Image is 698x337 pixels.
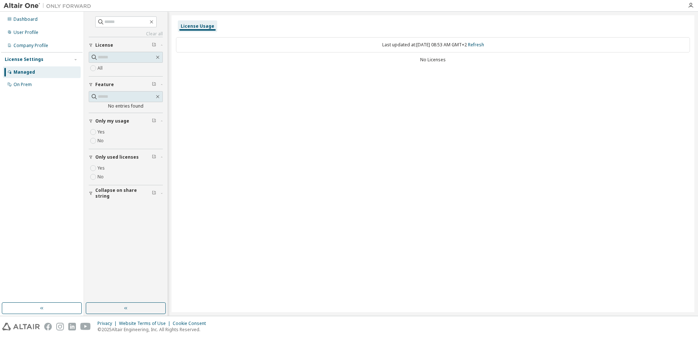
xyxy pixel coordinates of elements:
[14,69,35,75] div: Managed
[80,323,91,330] img: youtube.svg
[95,187,152,199] span: Collapse on share string
[14,82,32,88] div: On Prem
[152,154,156,160] span: Clear filter
[95,118,129,124] span: Only my usage
[95,154,139,160] span: Only used licenses
[68,323,76,330] img: linkedin.svg
[95,42,113,48] span: License
[95,82,114,88] span: Feature
[97,64,104,73] label: All
[152,118,156,124] span: Clear filter
[14,30,38,35] div: User Profile
[2,323,40,330] img: altair_logo.svg
[14,43,48,49] div: Company Profile
[5,57,43,62] div: License Settings
[4,2,95,9] img: Altair One
[176,37,690,53] div: Last updated at: [DATE] 08:53 AM GMT+2
[89,185,163,201] button: Collapse on share string
[181,23,214,29] div: License Usage
[152,82,156,88] span: Clear filter
[89,113,163,129] button: Only my usage
[89,37,163,53] button: License
[56,323,64,330] img: instagram.svg
[97,321,119,326] div: Privacy
[119,321,173,326] div: Website Terms of Use
[97,136,105,145] label: No
[89,31,163,37] a: Clear all
[97,128,106,136] label: Yes
[89,77,163,93] button: Feature
[44,323,52,330] img: facebook.svg
[176,57,690,63] div: No Licenses
[89,103,163,109] div: No entries found
[97,173,105,181] label: No
[89,149,163,165] button: Only used licenses
[173,321,210,326] div: Cookie Consent
[152,190,156,196] span: Clear filter
[152,42,156,48] span: Clear filter
[97,164,106,173] label: Yes
[14,16,38,22] div: Dashboard
[97,326,210,333] p: © 2025 Altair Engineering, Inc. All Rights Reserved.
[468,42,484,48] a: Refresh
